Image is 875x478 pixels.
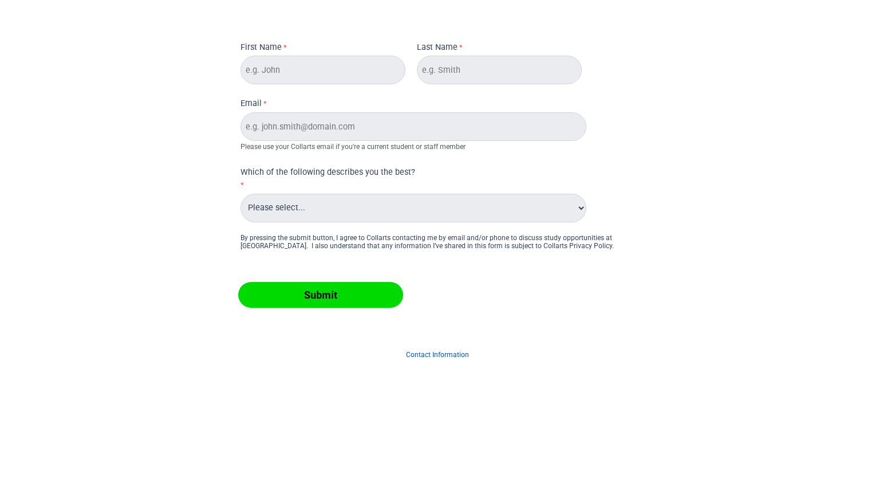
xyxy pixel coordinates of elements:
a: Contact Information [406,351,469,359]
label: First Name [241,41,290,56]
input: First Name [241,56,405,84]
div: By pressing the submit button, I agree to Collarts contacting me by email and/or phone to discuss... [241,234,634,250]
div: Which of the following describes you the best? [241,166,552,179]
input: Last Name [417,56,582,84]
select: Which of the following describes you the best? [241,194,586,222]
label: Email [241,97,270,112]
label: Last Name [417,41,466,56]
input: Email [241,112,586,141]
input: Submit [238,282,403,308]
span: Please use your Collarts email if you're a current student or staff member [241,143,466,151]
